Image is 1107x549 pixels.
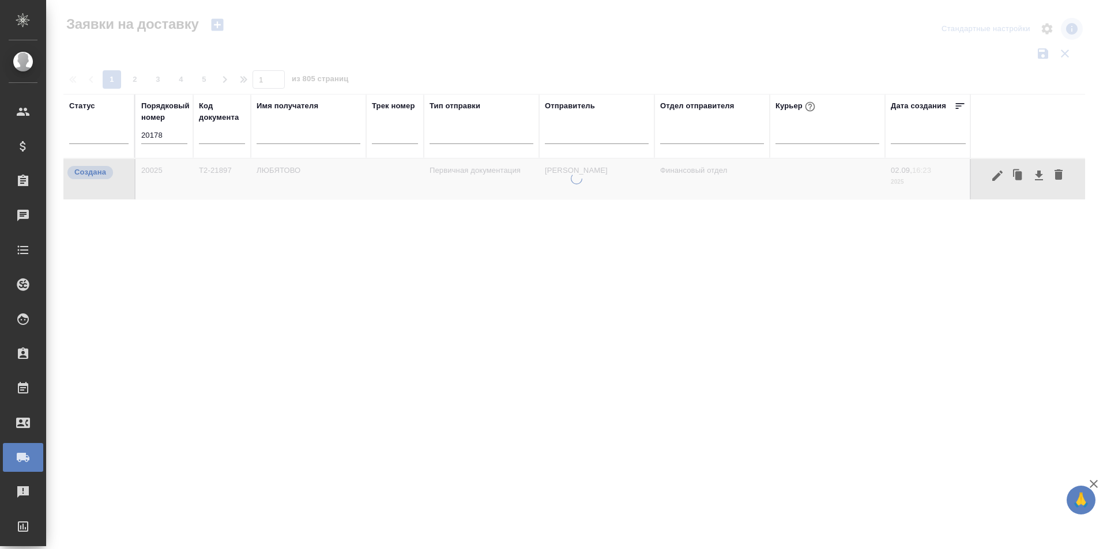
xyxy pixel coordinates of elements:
div: Курьер [775,99,818,114]
button: 🙏 [1067,486,1095,514]
div: Имя получателя [257,100,318,112]
button: Редактировать [988,165,1007,187]
button: Клонировать [1007,165,1029,187]
p: Создана [74,166,106,178]
div: Отправитель [545,100,595,112]
div: Новая заявка, еще не передана в работу [66,165,129,180]
div: Отдел отправителя [660,100,734,112]
span: 🙏 [1071,488,1091,512]
div: Код документа [199,100,245,123]
div: Порядковый номер [141,100,190,123]
div: Дата создания [891,100,946,112]
div: Статус [69,100,95,112]
button: Скачать [1029,165,1049,187]
div: Тип отправки [430,100,480,112]
div: Трек номер [372,100,415,112]
button: Удалить [1049,165,1068,187]
button: При выборе курьера статус заявки автоматически поменяется на «Принята» [803,99,818,114]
